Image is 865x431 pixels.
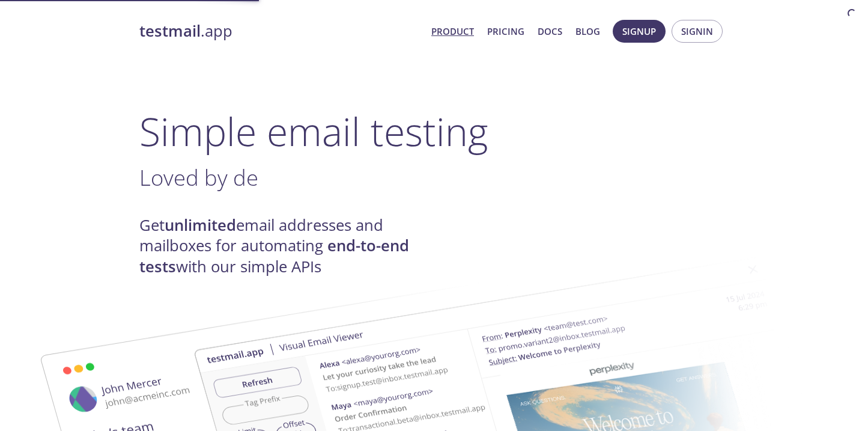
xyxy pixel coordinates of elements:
[487,23,524,39] a: Pricing
[613,20,666,43] button: Signup
[139,20,201,41] strong: testmail
[681,23,713,39] span: Signin
[672,20,723,43] button: Signin
[139,21,422,41] a: testmail.app
[139,235,409,277] strong: end-to-end tests
[139,108,726,154] h1: Simple email testing
[622,23,656,39] span: Signup
[538,23,562,39] a: Docs
[575,23,600,39] a: Blog
[165,215,236,236] strong: unlimited
[431,23,474,39] a: Product
[139,162,258,192] span: Loved by de
[139,215,432,277] h4: Get email addresses and mailboxes for automating with our simple APIs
